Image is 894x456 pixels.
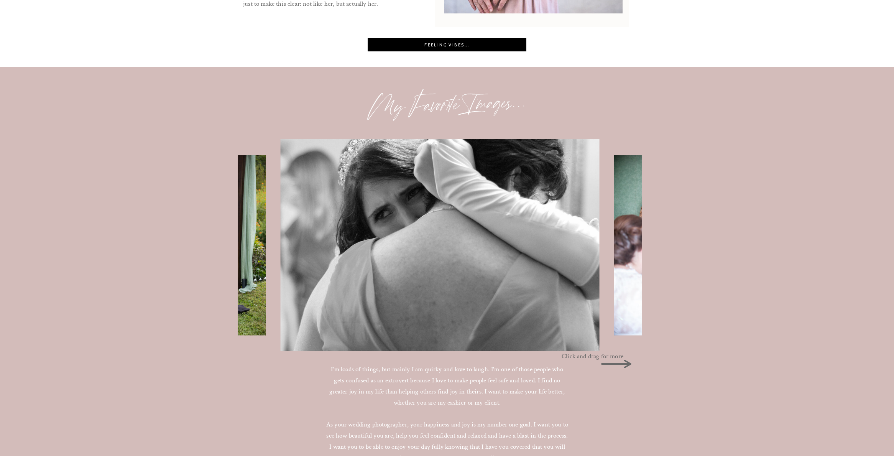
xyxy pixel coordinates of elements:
[562,351,628,359] p: Click and drag for more
[370,42,524,49] a: Feeling vibes...
[342,87,552,140] a: My Favorite Images...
